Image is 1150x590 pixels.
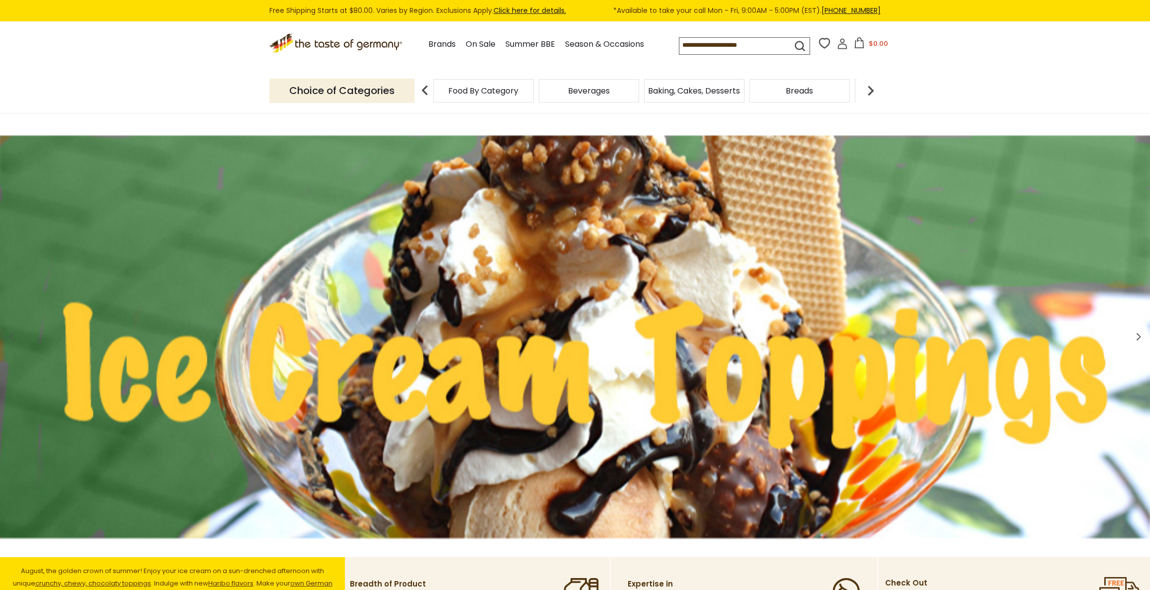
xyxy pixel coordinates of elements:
[821,5,881,15] a: [PHONE_NUMBER]
[850,37,892,52] button: $0.00
[428,38,456,51] a: Brands
[505,38,555,51] a: Summer BBE
[448,87,518,95] a: Food By Category
[869,39,888,48] span: $0.00
[493,5,566,15] a: Click here for details.
[786,87,813,95] a: Breads
[613,5,881,16] span: *Available to take your call Mon - Fri, 9:00AM - 5:00PM (EST).
[466,38,495,51] a: On Sale
[269,5,881,16] div: Free Shipping Starts at $80.00. Varies by Region. Exclusions Apply.
[568,87,610,95] a: Beverages
[648,87,740,95] a: Baking, Cakes, Desserts
[861,81,881,100] img: next arrow
[565,38,644,51] a: Season & Occasions
[415,81,435,100] img: previous arrow
[39,579,151,588] span: runchy, chewy, chocolaty toppings
[269,79,414,103] p: Choice of Categories
[35,579,151,588] a: crunchy, chewy, chocolaty toppings
[208,579,253,588] a: Haribo flavors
